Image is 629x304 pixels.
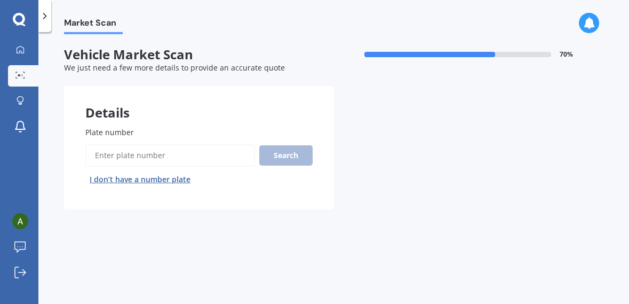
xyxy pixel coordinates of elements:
span: We just need a few more details to provide an accurate quote [64,63,285,73]
span: 70 % [560,51,573,58]
span: Vehicle Market Scan [64,47,334,63]
span: Plate number [85,127,134,137]
span: Market Scan [64,18,123,32]
div: Details [64,86,334,118]
img: ACg8ocJeDbzjiDjLMcqNEZyxuQbwTy4xP5qs2RrnNEgk5MaW8s601w=s96-c [12,213,28,229]
button: I don’t have a number plate [85,171,195,188]
input: Enter plate number [85,144,255,167]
